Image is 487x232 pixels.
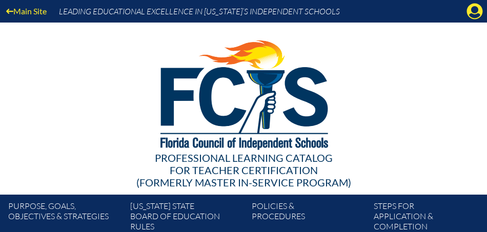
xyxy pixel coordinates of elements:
[16,152,471,188] div: Professional Learning Catalog (formerly Master In-service Program)
[466,3,483,19] svg: Manage account
[170,164,318,176] span: for Teacher Certification
[138,23,350,162] img: FCISlogo221.eps
[2,4,51,18] a: Main Site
